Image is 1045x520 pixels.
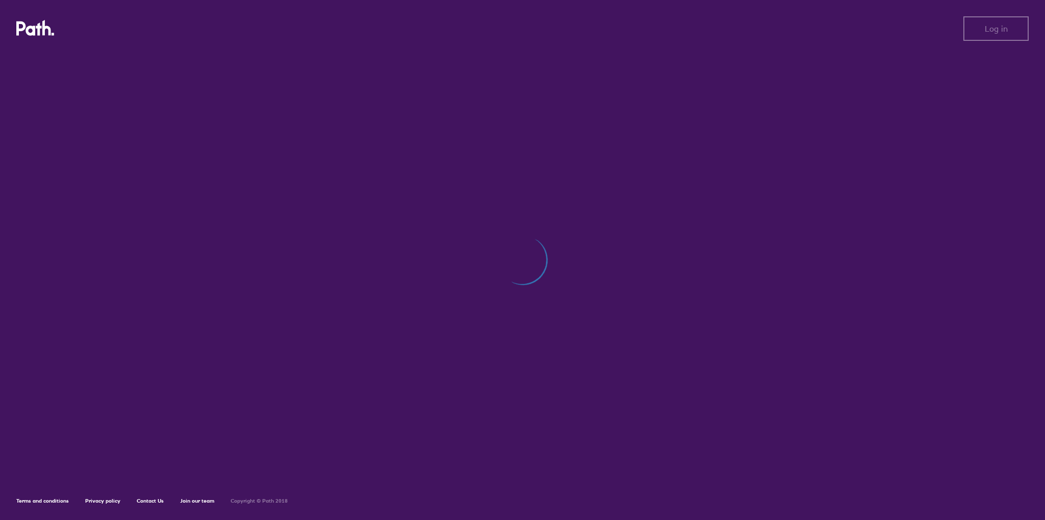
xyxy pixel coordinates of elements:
[85,498,120,504] a: Privacy policy
[231,498,288,504] h6: Copyright © Path 2018
[180,498,214,504] a: Join our team
[985,24,1008,33] span: Log in
[137,498,164,504] a: Contact Us
[16,498,69,504] a: Terms and conditions
[963,16,1029,41] button: Log in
